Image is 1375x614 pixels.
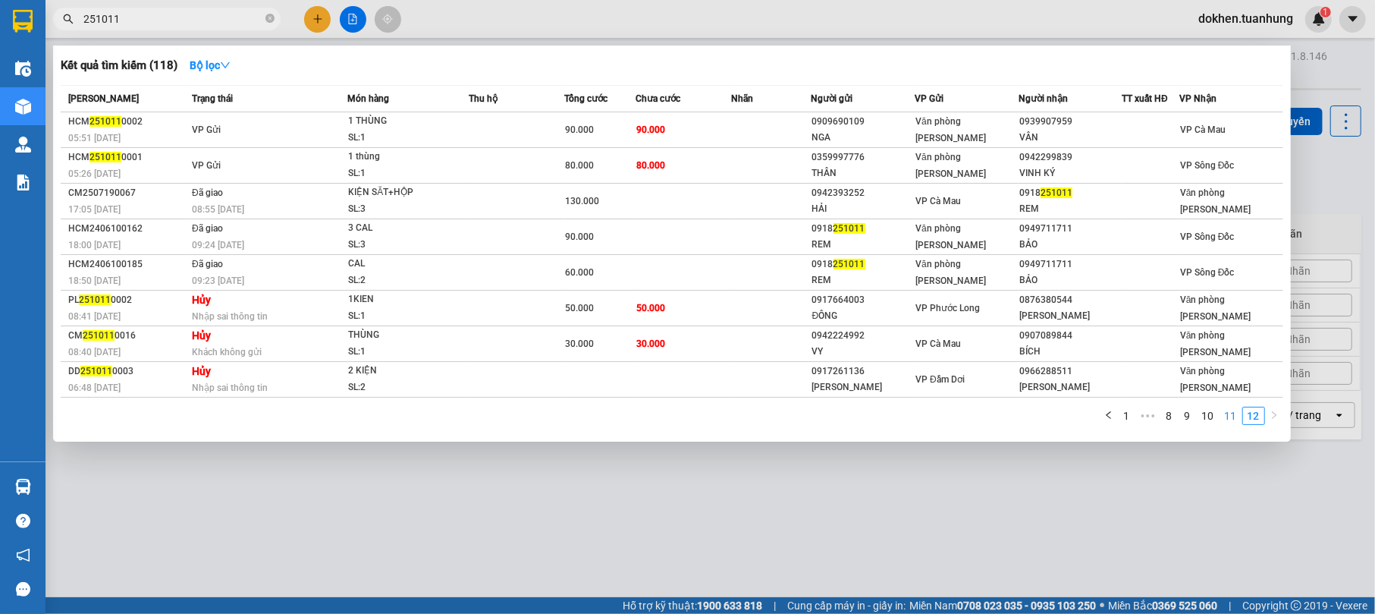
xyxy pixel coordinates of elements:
[1019,150,1122,165] div: 0942299839
[915,374,965,385] span: VP Đầm Dơi
[812,364,915,379] div: 0917261136
[83,11,262,27] input: Tìm tên, số ĐT hoặc mã đơn
[1019,185,1122,201] div: 0918
[192,259,223,269] span: Đã giao
[812,292,915,308] div: 0917664003
[1019,114,1122,130] div: 0939907959
[192,276,244,286] span: 09:23 [DATE]
[63,14,74,24] span: search
[1180,160,1235,171] span: VP Sông Đốc
[564,93,607,104] span: Tổng cước
[1100,407,1118,425] li: Previous Page
[565,231,594,242] span: 90.000
[265,12,275,27] span: close-circle
[348,113,462,130] div: 1 THÙNG
[833,259,865,269] span: 251011
[348,291,462,308] div: 1KIEN
[833,223,865,234] span: 251011
[812,221,915,237] div: 0918
[1243,408,1264,424] a: 12
[192,160,221,171] span: VP Gửi
[68,185,187,201] div: CM2507190067
[68,364,187,379] div: DD 0003
[68,133,121,143] span: 05:51 [DATE]
[1161,408,1178,424] a: 8
[1180,330,1251,357] span: Văn phòng [PERSON_NAME]
[348,256,462,272] div: CAL
[15,99,31,115] img: warehouse-icon
[637,338,666,349] span: 30.000
[1019,201,1122,217] div: REM
[1019,257,1122,272] div: 0949711711
[1019,379,1122,395] div: [PERSON_NAME]
[16,514,30,528] span: question-circle
[15,137,31,153] img: warehouse-icon
[1019,364,1122,379] div: 0966288511
[15,175,31,190] img: solution-icon
[177,53,243,77] button: Bộ lọcdown
[79,294,111,305] span: 251011
[565,160,594,171] span: 80.000
[348,272,462,289] div: SL: 2
[915,259,986,286] span: Văn phòng [PERSON_NAME]
[565,196,599,206] span: 130.000
[68,204,121,215] span: 17:05 [DATE]
[812,237,915,253] div: REM
[812,201,915,217] div: HẢI
[68,221,187,237] div: HCM2406100162
[1019,328,1122,344] div: 0907089844
[15,61,31,77] img: warehouse-icon
[1019,272,1122,288] div: BẢO
[192,294,211,306] strong: Hủy
[80,366,112,376] span: 251011
[1180,124,1226,135] span: VP Cà Mau
[1019,165,1122,181] div: VINH KÝ
[565,338,594,349] span: 30.000
[83,330,115,341] span: 251011
[915,223,986,250] span: Văn phòng [PERSON_NAME]
[16,582,30,597] span: message
[348,130,462,146] div: SL: 1
[68,276,121,286] span: 18:50 [DATE]
[915,338,961,349] span: VP Cà Mau
[15,479,31,495] img: warehouse-icon
[732,93,754,104] span: Nhãn
[812,257,915,272] div: 0918
[1179,408,1196,424] a: 9
[68,114,187,130] div: HCM 0002
[192,365,211,377] strong: Hủy
[348,220,462,237] div: 3 CAL
[637,124,666,135] span: 90.000
[192,329,211,342] strong: Hủy
[16,548,30,562] span: notification
[68,328,187,344] div: CM 0016
[1119,408,1135,424] a: 1
[1197,407,1220,425] li: 10
[68,292,187,308] div: PL 0002
[192,347,262,357] span: Khách không gửi
[915,93,943,104] span: VP Gửi
[812,379,915,395] div: [PERSON_NAME]
[68,347,121,357] span: 08:40 [DATE]
[1019,130,1122,146] div: VÂN
[68,93,139,104] span: [PERSON_NAME]
[1019,237,1122,253] div: BẢO
[348,363,462,379] div: 2 KIỆN
[1100,407,1118,425] button: left
[192,223,223,234] span: Đã giao
[1136,407,1160,425] li: Previous 5 Pages
[68,168,121,179] span: 05:26 [DATE]
[1160,407,1179,425] li: 8
[915,116,986,143] span: Văn phòng [PERSON_NAME]
[1179,93,1216,104] span: VP Nhận
[347,93,389,104] span: Món hàng
[68,240,121,250] span: 18:00 [DATE]
[1041,187,1072,198] span: 251011
[1180,366,1251,393] span: Văn phòng [PERSON_NAME]
[192,383,268,393] span: Nhập sai thông tin
[1220,407,1242,425] li: 11
[192,204,244,215] span: 08:55 [DATE]
[1019,93,1068,104] span: Người nhận
[1019,344,1122,360] div: BÍCH
[1122,93,1168,104] span: TT xuất HĐ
